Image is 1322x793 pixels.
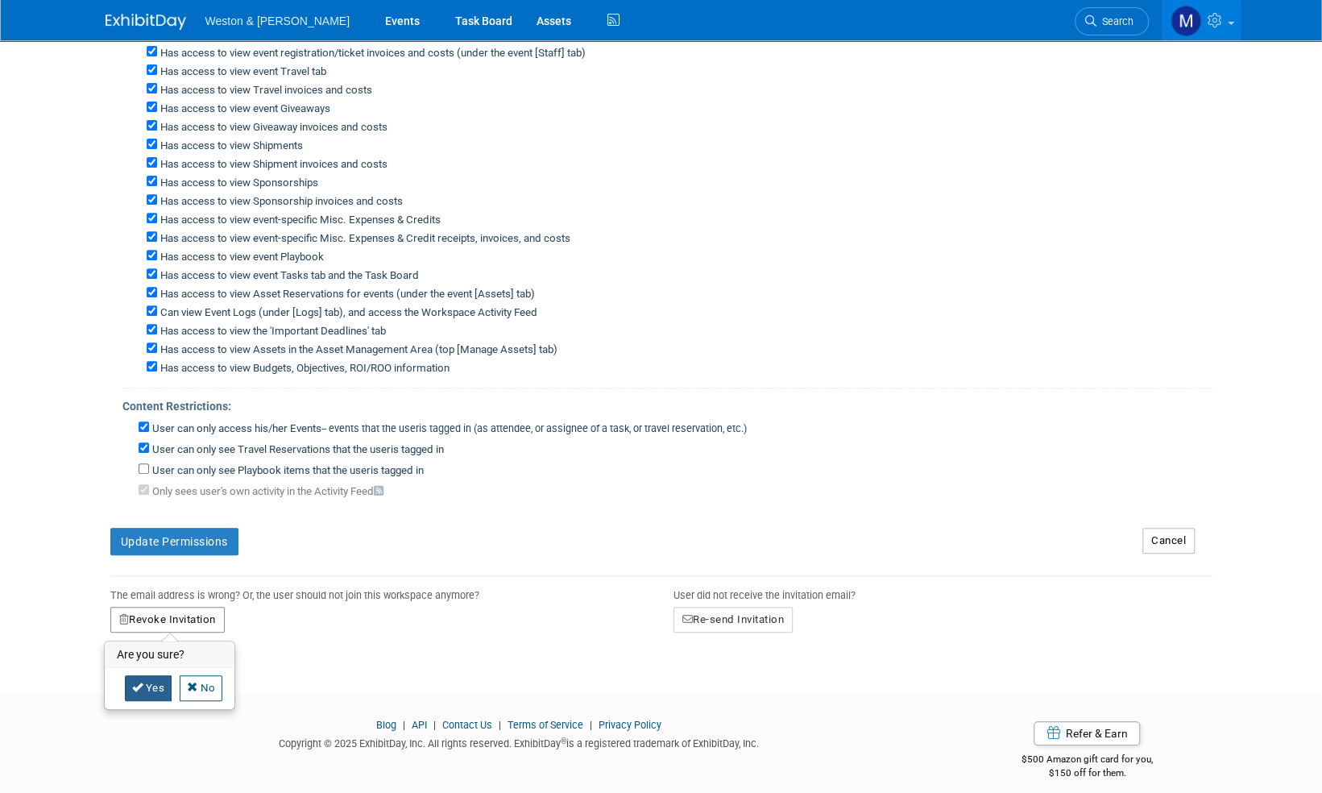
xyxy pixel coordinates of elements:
[1075,7,1149,35] a: Search
[157,120,387,135] label: Has access to view Giveaway invoices and costs
[673,607,794,633] button: Re-send Invitation
[106,14,186,30] img: ExhibitDay
[586,719,596,731] span: |
[957,766,1217,780] div: $150 off for them.
[110,576,649,607] div: The email address is wrong? Or, the user should not join this workspace anymore?
[376,719,396,731] a: Blog
[561,737,566,745] sup: ®
[180,675,222,701] a: No
[122,388,1212,418] div: Content Restrictions:
[1096,15,1133,27] span: Search
[673,576,1212,607] div: User did not receive the invitation email?
[399,719,409,731] span: |
[149,463,424,479] label: User can only see Playbook items that the user is tagged in
[157,287,535,302] label: Has access to view Asset Reservations for events (under the event [Assets] tab)
[125,675,172,701] a: Yes
[157,231,570,247] label: Has access to view event-specific Misc. Expenses & Credit receipts, invoices, and costs
[106,642,234,668] h3: Are you sure?
[157,83,372,98] label: Has access to view Travel invoices and costs
[149,442,444,458] label: User can only see Travel Reservations that the user is tagged in
[157,46,586,61] label: Has access to view event registration/ticket invoices and costs (under the event [Staff] tab)
[149,484,383,500] label: Only sees user's own activity in the Activity Feed
[1034,721,1140,745] a: Refer & Earn
[110,528,238,555] button: Update Permissions
[157,102,330,117] label: Has access to view event Giveaways
[106,733,934,751] div: Copyright © 2025 ExhibitDay, Inc. All rights reserved. ExhibitDay is a registered trademark of Ex...
[1171,6,1201,36] img: Mary Ann Trujillo
[157,213,441,228] label: Has access to view event-specific Misc. Expenses & Credits
[429,719,440,731] span: |
[495,719,505,731] span: |
[442,719,492,731] a: Contact Us
[957,742,1217,779] div: $500 Amazon gift card for you,
[157,361,450,376] label: Has access to view Budgets, Objectives, ROI/ROO information
[157,194,403,210] label: Has access to view Sponsorship invoices and costs
[157,305,537,321] label: Can view Event Logs (under [Logs] tab), and access the Workspace Activity Feed
[110,607,225,633] button: Revoke Invitation
[149,421,747,437] label: User can only access his/her Events
[157,64,326,80] label: Has access to view event Travel tab
[157,250,324,265] label: Has access to view event Playbook
[508,719,583,731] a: Terms of Service
[157,324,386,339] label: Has access to view the 'Important Deadlines' tab
[157,157,387,172] label: Has access to view Shipment invoices and costs
[321,422,747,434] span: -- events that the user is tagged in (as attendee, or assignee of a task, or travel reservation, ...
[157,268,419,284] label: Has access to view event Tasks tab and the Task Board
[157,139,303,154] label: Has access to view Shipments
[599,719,661,731] a: Privacy Policy
[1142,528,1195,554] a: Cancel
[412,719,427,731] a: API
[157,176,318,191] label: Has access to view Sponsorships
[157,343,557,358] label: Has access to view Assets in the Asset Management Area (top [Manage Assets] tab)
[205,15,350,27] span: Weston & [PERSON_NAME]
